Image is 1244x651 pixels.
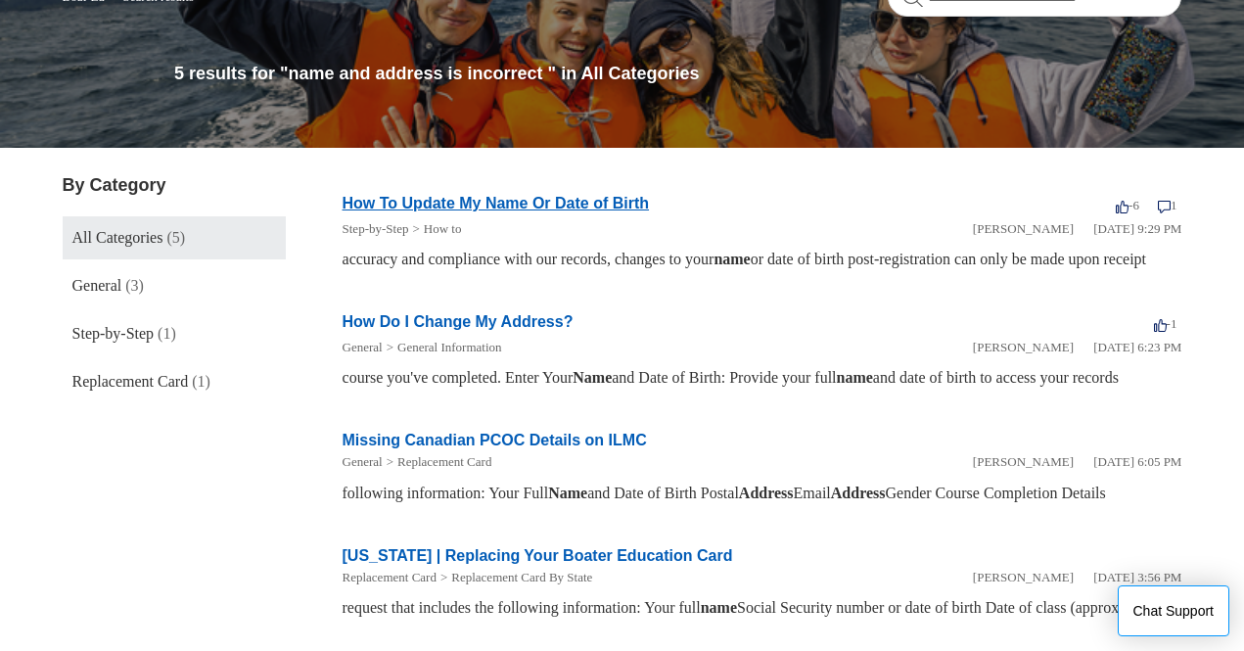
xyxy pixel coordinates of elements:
[1093,454,1181,469] time: 01/05/2024, 18:05
[343,570,437,584] a: Replacement Card
[343,432,647,448] a: Missing Canadian PCOC Details on ILMC
[1154,316,1177,331] span: -1
[72,325,155,342] span: Step-by-Step
[973,338,1074,357] li: [PERSON_NAME]
[63,172,287,199] h3: By Category
[343,596,1182,620] div: request that includes the following information: Your full Social Security number or date of birt...
[72,229,163,246] span: All Categories
[166,229,185,246] span: (5)
[192,373,210,390] span: (1)
[1118,585,1230,636] button: Chat Support
[701,599,737,616] em: name
[343,219,409,239] li: Step-by-Step
[343,482,1182,505] div: following information: Your Full and Date of Birth Postal Email Gender Course Completion Details
[63,312,287,355] a: Step-by-Step (1)
[343,338,383,357] li: General
[343,248,1182,271] div: accuracy and compliance with our records, changes to your or date of birth post-registration can ...
[343,366,1182,390] div: course you've completed. Enter Your and Date of Birth: Provide your full and date of birth to acc...
[158,325,176,342] span: (1)
[1093,570,1181,584] time: 05/21/2024, 15:56
[973,219,1074,239] li: [PERSON_NAME]
[343,454,383,469] a: General
[174,61,1182,87] h1: 5 results for "name and address is incorrect " in All Categories
[437,568,592,587] li: Replacement Card By State
[343,313,574,330] a: How Do I Change My Address?
[72,277,122,294] span: General
[408,219,461,239] li: How to
[63,216,287,259] a: All Categories (5)
[72,373,189,390] span: Replacement Card
[973,568,1074,587] li: [PERSON_NAME]
[343,195,650,211] a: How To Update My Name Or Date of Birth
[831,485,886,501] em: Address
[573,369,612,386] em: Name
[1158,198,1177,212] span: 1
[837,369,873,386] em: name
[383,452,492,472] li: Replacement Card
[973,452,1074,472] li: [PERSON_NAME]
[397,340,501,354] a: General Information
[125,277,144,294] span: (3)
[343,568,437,587] li: Replacement Card
[343,340,383,354] a: General
[63,264,287,307] a: General (3)
[397,454,491,469] a: Replacement Card
[63,360,287,403] a: Replacement Card (1)
[383,338,502,357] li: General Information
[343,452,383,472] li: General
[1093,340,1181,354] time: 01/05/2024, 18:23
[343,221,409,236] a: Step-by-Step
[1093,221,1181,236] time: 03/15/2022, 21:29
[1116,198,1139,212] span: -6
[343,547,733,564] a: [US_STATE] | Replacing Your Boater Education Card
[739,485,794,501] em: Address
[451,570,592,584] a: Replacement Card By State
[424,221,462,236] a: How to
[548,485,587,501] em: Name
[714,251,750,267] em: name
